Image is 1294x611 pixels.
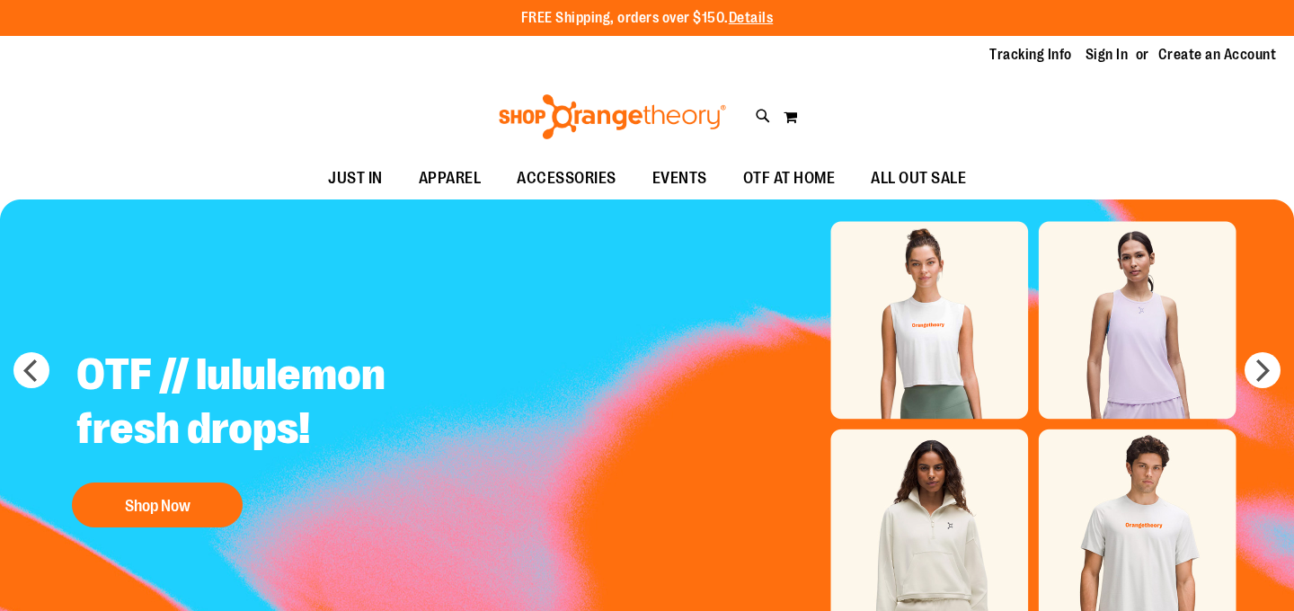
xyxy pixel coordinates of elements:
[729,10,774,26] a: Details
[652,158,707,199] span: EVENTS
[1158,45,1277,65] a: Create an Account
[743,158,836,199] span: OTF AT HOME
[63,334,510,474] h2: OTF // lululemon fresh drops!
[496,94,729,139] img: Shop Orangetheory
[521,8,774,29] p: FREE Shipping, orders over $150.
[871,158,966,199] span: ALL OUT SALE
[989,45,1072,65] a: Tracking Info
[328,158,383,199] span: JUST IN
[13,352,49,388] button: prev
[63,334,510,536] a: OTF // lululemon fresh drops! Shop Now
[419,158,482,199] span: APPAREL
[72,483,243,527] button: Shop Now
[1086,45,1129,65] a: Sign In
[517,158,616,199] span: ACCESSORIES
[1245,352,1281,388] button: next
